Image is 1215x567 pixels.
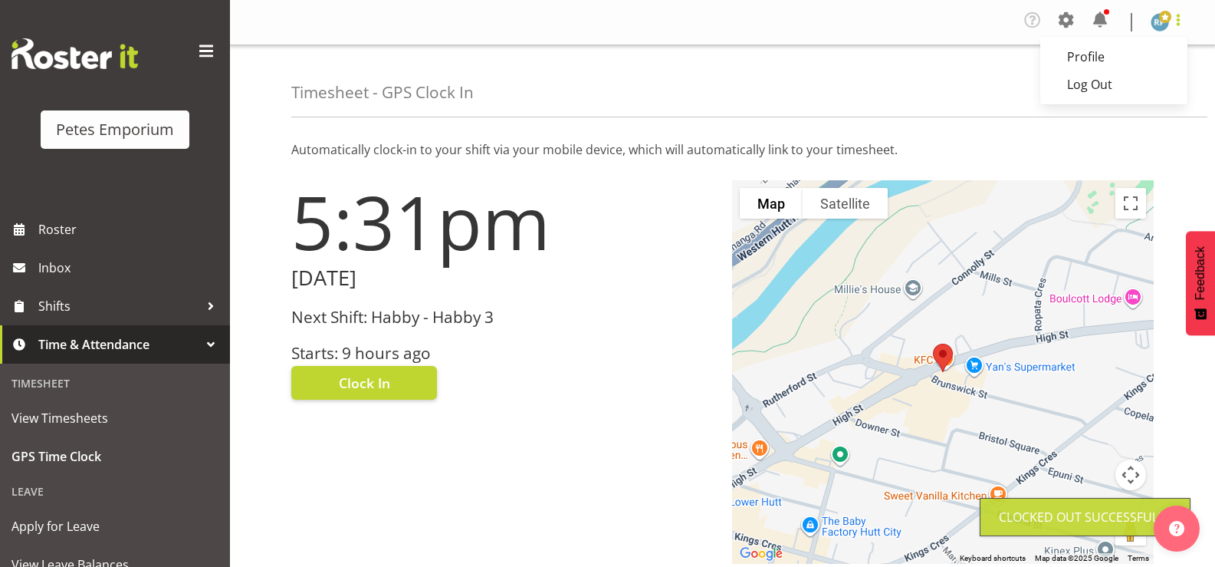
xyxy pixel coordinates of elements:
button: Map camera controls [1115,460,1146,490]
img: help-xxl-2.png [1169,521,1184,536]
h3: Starts: 9 hours ago [291,344,714,362]
span: Apply for Leave [11,515,218,538]
div: Leave [4,476,226,507]
h3: Next Shift: Habby - Habby 3 [291,308,714,326]
span: Map data ©2025 Google [1035,554,1118,562]
span: View Timesheets [11,407,218,430]
a: Log Out [1040,71,1187,98]
button: Clock In [291,366,437,400]
span: Time & Attendance [38,333,199,356]
a: Apply for Leave [4,507,226,546]
button: Show satellite imagery [803,188,888,219]
div: Clocked out Successfully [999,508,1171,526]
div: Petes Emporium [56,118,174,141]
button: Toggle fullscreen view [1115,188,1146,219]
h2: [DATE] [291,266,714,290]
span: Roster [38,218,222,241]
img: Rosterit website logo [11,38,138,69]
span: Feedback [1194,246,1207,300]
button: Keyboard shortcuts [960,553,1026,564]
img: Google [736,544,786,564]
a: View Timesheets [4,399,226,437]
span: GPS Time Clock [11,445,218,468]
span: Clock In [339,373,390,393]
button: Feedback - Show survey [1186,231,1215,335]
img: reina-puketapu721.jpg [1151,13,1169,31]
a: Open this area in Google Maps (opens a new window) [736,544,786,564]
p: Automatically clock-in to your shift via your mobile device, which will automatically link to you... [291,140,1154,159]
h4: Timesheet - GPS Clock In [291,84,474,101]
div: Timesheet [4,368,226,399]
span: Inbox [38,256,222,279]
a: Profile [1040,43,1187,71]
span: Shifts [38,295,199,318]
a: Terms (opens in new tab) [1128,554,1149,562]
a: GPS Time Clock [4,437,226,476]
h1: 5:31pm [291,180,714,263]
button: Show street map [740,188,803,219]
